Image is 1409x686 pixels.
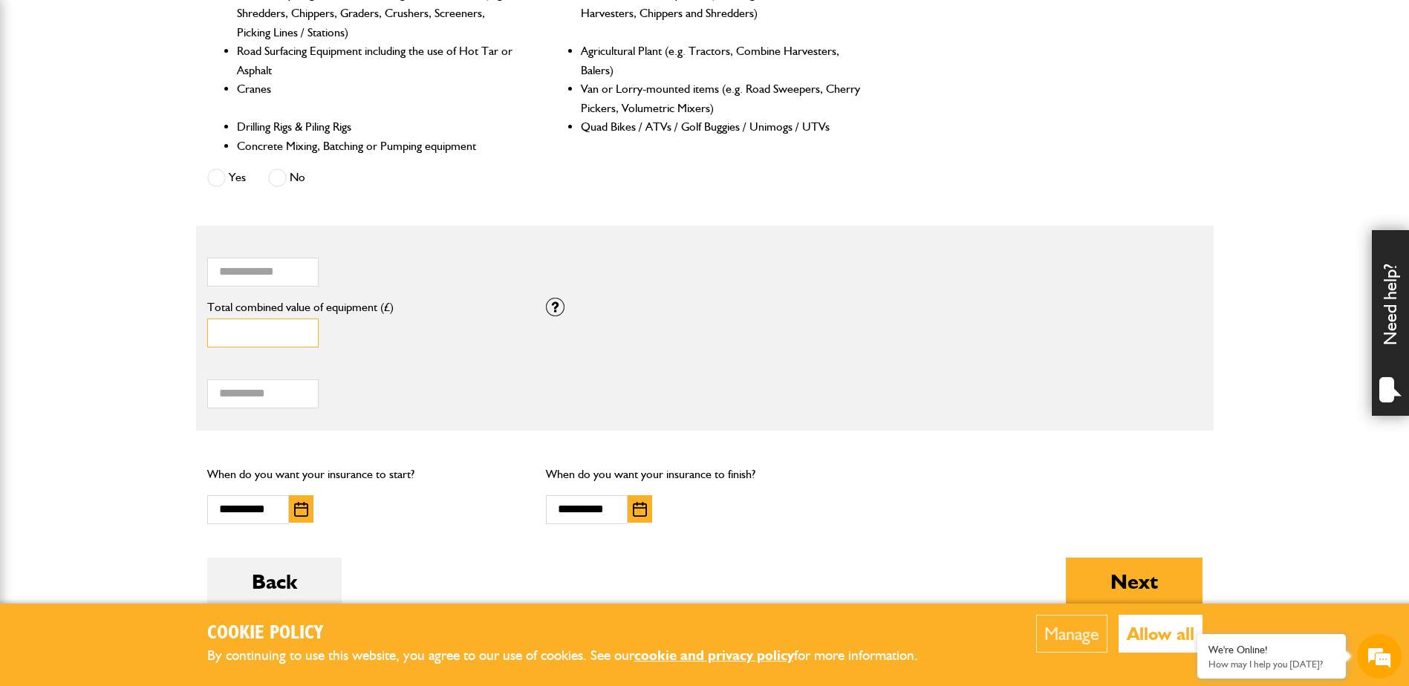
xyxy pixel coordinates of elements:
li: Drilling Rigs & Piling Rigs [237,117,518,137]
li: Van or Lorry-mounted items (e.g. Road Sweepers, Cherry Pickers, Volumetric Mixers) [581,79,862,117]
p: When do you want your insurance to finish? [546,465,863,484]
p: When do you want your insurance to start? [207,465,524,484]
img: Choose date [633,502,647,517]
em: Start Chat [202,457,270,477]
div: Need help? [1372,230,1409,416]
li: Agricultural Plant (e.g. Tractors, Combine Harvesters, Balers) [581,42,862,79]
button: Allow all [1119,615,1203,653]
input: Enter your email address [19,181,271,214]
p: How may I help you today? [1208,659,1335,670]
h2: Cookie Policy [207,622,943,645]
input: Enter your phone number [19,225,271,258]
li: Road Surfacing Equipment including the use of Hot Tar or Asphalt [237,42,518,79]
li: Concrete Mixing, Batching or Pumping equipment [237,137,518,156]
li: Quad Bikes / ATVs / Golf Buggies / Unimogs / UTVs [581,117,862,137]
input: Enter your last name [19,137,271,170]
label: No [268,169,305,187]
button: Next [1066,558,1203,605]
p: By continuing to use this website, you agree to our use of cookies. See our for more information. [207,644,943,667]
label: Yes [207,169,246,187]
textarea: Type your message and hit 'Enter' [19,269,271,445]
img: Choose date [294,502,308,517]
div: We're Online! [1208,644,1335,656]
button: Back [207,558,342,605]
button: Manage [1036,615,1107,653]
img: d_20077148190_company_1631870298795_20077148190 [25,82,62,103]
a: cookie and privacy policy [634,647,794,664]
label: Total combined value of equipment (£) [207,301,524,313]
div: Minimize live chat window [244,7,279,43]
li: Cranes [237,79,518,117]
div: Chat with us now [77,83,250,102]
